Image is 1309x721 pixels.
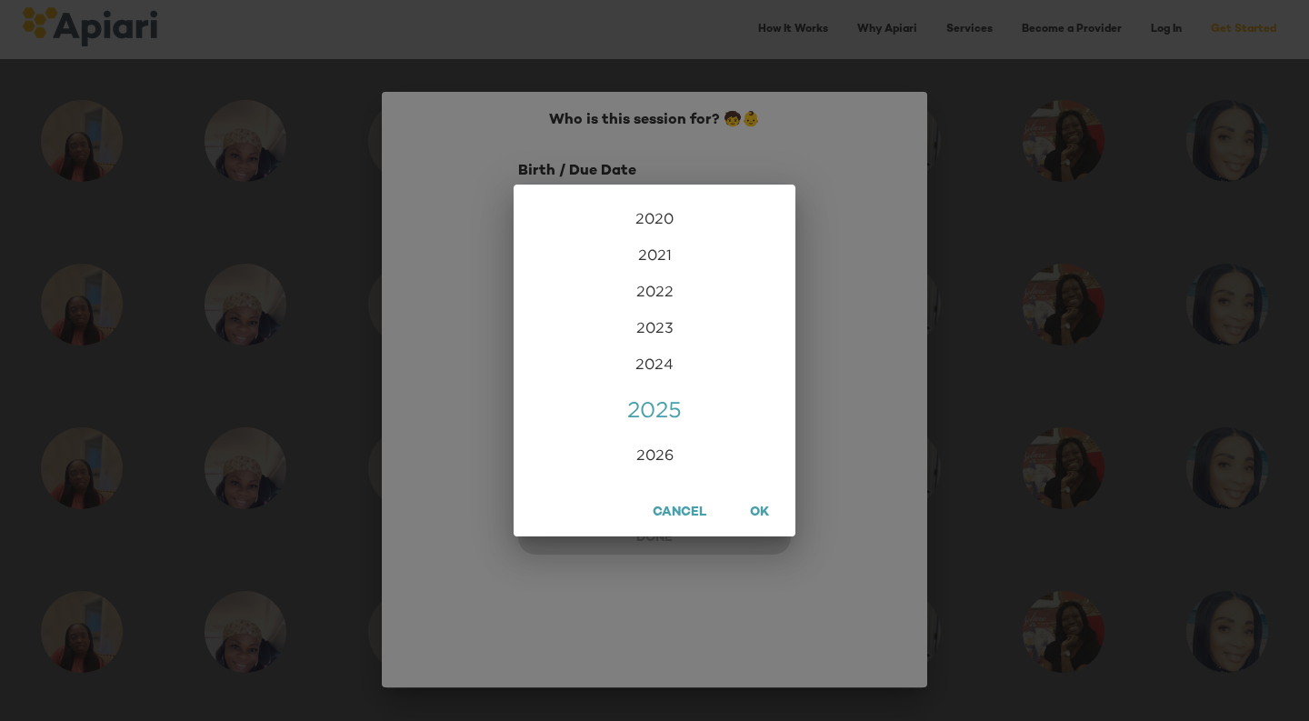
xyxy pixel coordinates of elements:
div: 2026 [514,436,795,473]
div: 2022 [514,273,795,309]
button: OK [730,496,788,530]
div: 2023 [514,309,795,345]
div: 2021 [514,236,795,273]
div: 2020 [514,200,795,236]
span: Cancel [653,502,706,525]
button: Cancel [636,496,723,530]
span: OK [746,502,772,525]
div: 2025 [514,391,795,427]
div: 2024 [514,345,795,382]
